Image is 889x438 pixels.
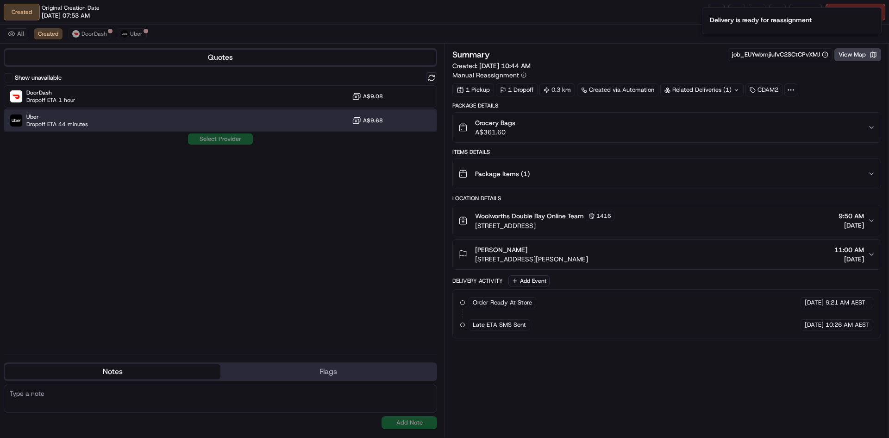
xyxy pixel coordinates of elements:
span: Uber [26,113,88,121]
button: Grocery BagsA$361.60 [453,113,881,142]
button: Uber [117,28,147,39]
div: Delivery is ready for reassignment [710,15,812,25]
h3: Summary [452,51,490,59]
button: Created [34,28,63,39]
span: Original Creation Date [42,4,100,12]
span: Uber [130,30,143,38]
div: CDAM2 [745,83,783,96]
span: A$9.68 [363,117,383,124]
button: Package Items (1) [453,159,881,189]
span: Created: [452,61,531,70]
span: Late ETA SMS Sent [473,321,526,329]
button: Notes [5,364,220,379]
span: Grocery Bags [475,118,515,127]
div: Items Details [452,148,881,156]
span: Package Items ( 1 ) [475,169,530,178]
div: 0.3 km [539,83,575,96]
span: 1416 [596,212,611,220]
button: Manual Reassignment [452,70,526,80]
label: Show unavailable [15,74,62,82]
button: [PERSON_NAME][STREET_ADDRESS][PERSON_NAME]11:00 AM[DATE] [453,240,881,269]
span: [DATE] 10:44 AM [479,62,531,70]
a: Created via Automation [577,83,658,96]
button: All [4,28,28,39]
span: DoorDash [81,30,107,38]
span: DoorDash [26,89,75,96]
span: [DATE] 07:53 AM [42,12,90,20]
span: [DATE] [805,298,824,307]
span: Created [38,30,58,38]
span: A$361.60 [475,127,515,137]
span: A$9.08 [363,93,383,100]
button: job_EUYwbmjiufvC2SCtCPvXMJ [732,51,828,59]
div: Related Deliveries (1) [660,83,744,96]
img: Uber [10,114,22,127]
span: 9:50 AM [839,211,864,221]
button: Flags [220,364,436,379]
span: [STREET_ADDRESS][PERSON_NAME] [475,254,588,264]
div: Location Details [452,195,881,202]
span: Dropoff ETA 1 hour [26,96,75,104]
div: 1 Pickup [452,83,494,96]
button: A$9.68 [352,116,383,125]
span: [DATE] [834,254,864,264]
span: 10:26 AM AEST [826,321,869,329]
span: 11:00 AM [834,245,864,254]
img: doordash_logo_v2.png [72,30,80,38]
button: Woolworths Double Bay Online Team1416[STREET_ADDRESS]9:50 AM[DATE] [453,205,881,236]
span: Dropoff ETA 44 minutes [26,121,88,128]
span: Manual Reassignment [452,70,519,80]
span: 9:21 AM AEST [826,298,865,307]
button: A$9.08 [352,92,383,101]
button: Add Event [508,275,550,286]
span: [DATE] [839,221,864,230]
button: DoorDash [68,28,111,39]
div: 1 Dropoff [496,83,538,96]
img: DoorDash [10,90,22,102]
span: [STREET_ADDRESS] [475,221,614,230]
button: View Map [834,48,881,61]
img: uber-new-logo.jpeg [121,30,128,38]
button: Quotes [5,50,436,65]
span: Woolworths Double Bay Online Team [475,211,584,221]
div: Package Details [452,102,881,109]
span: Order Ready At Store [473,298,532,307]
span: [DATE] [805,321,824,329]
span: [PERSON_NAME] [475,245,527,254]
div: Delivery Activity [452,277,503,285]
